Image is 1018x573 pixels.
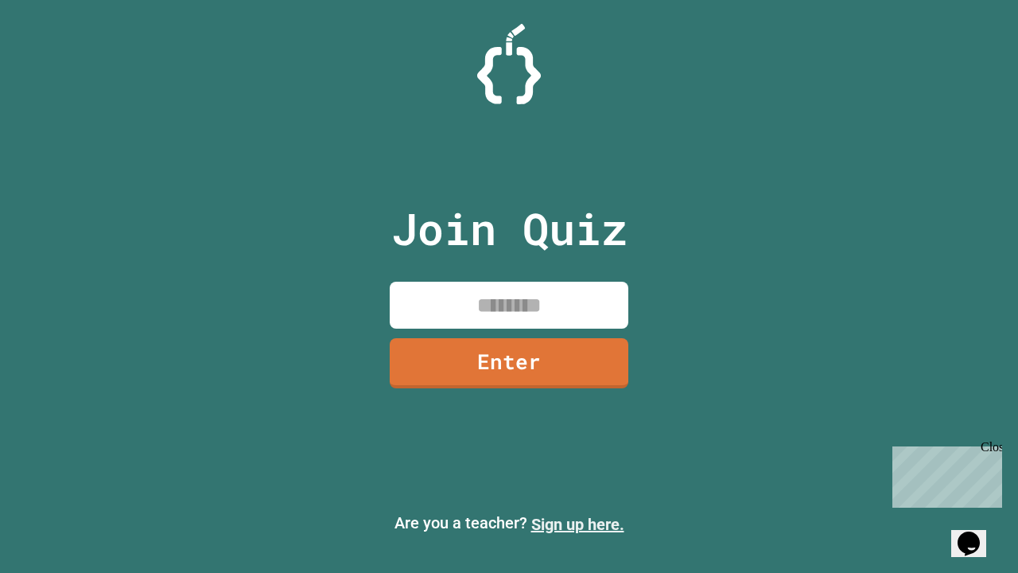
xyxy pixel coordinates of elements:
a: Sign up here. [531,515,624,534]
p: Are you a teacher? [13,511,1005,536]
img: Logo.svg [477,24,541,104]
iframe: chat widget [886,440,1002,508]
p: Join Quiz [391,196,628,262]
a: Enter [390,338,628,388]
iframe: chat widget [951,509,1002,557]
div: Chat with us now!Close [6,6,110,101]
